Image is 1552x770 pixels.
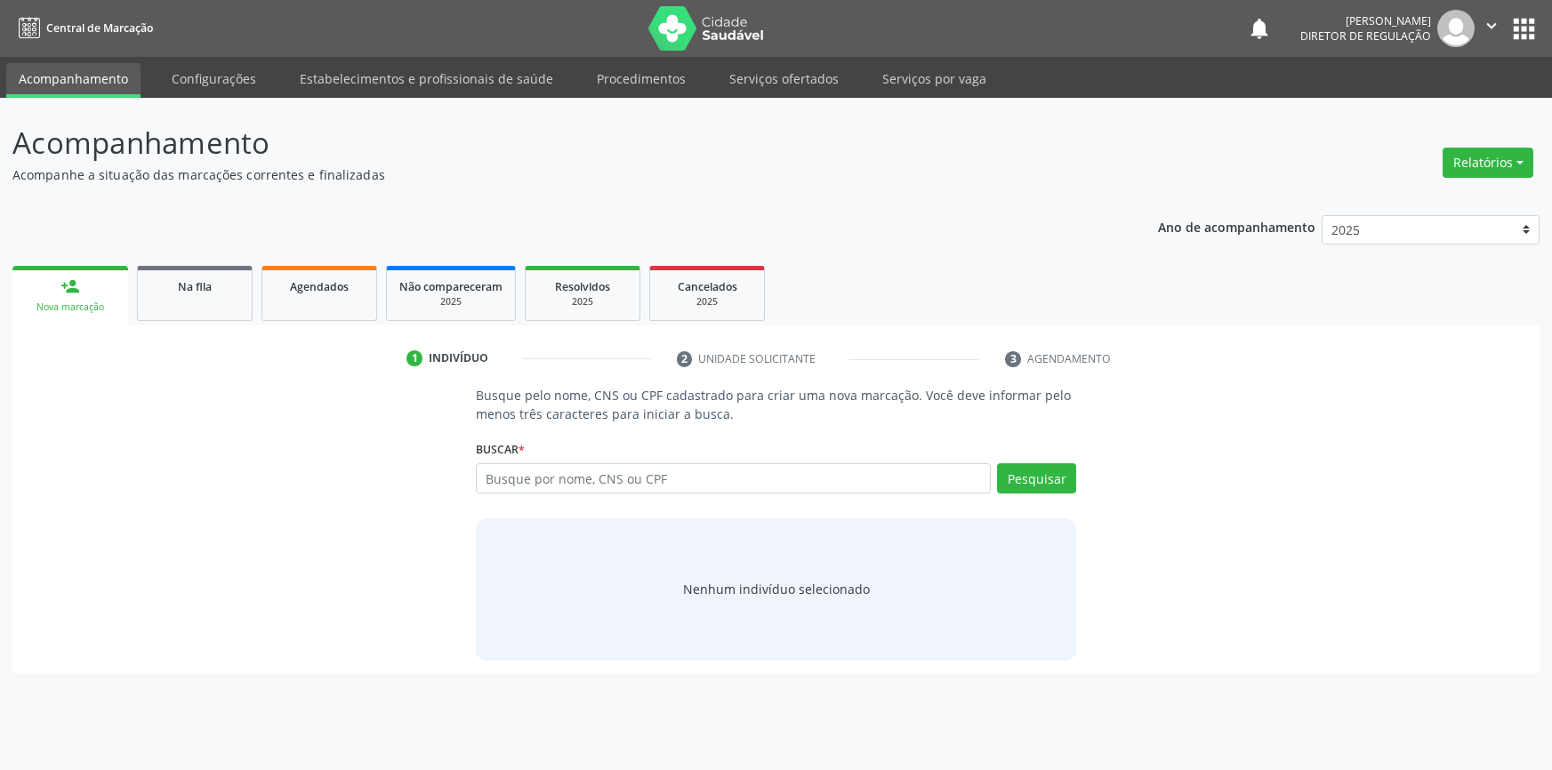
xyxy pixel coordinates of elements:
a: Serviços ofertados [717,63,851,94]
div: Indivíduo [429,350,488,366]
span: Cancelados [678,279,737,294]
button: Relatórios [1443,148,1533,178]
span: Diretor de regulação [1300,28,1431,44]
label: Buscar [476,436,525,463]
div: person_add [60,277,80,296]
span: Não compareceram [399,279,503,294]
div: [PERSON_NAME] [1300,13,1431,28]
p: Ano de acompanhamento [1158,215,1315,237]
span: Na fila [178,279,212,294]
a: Procedimentos [584,63,698,94]
div: 2025 [538,295,627,309]
div: 2025 [663,295,752,309]
div: Nenhum indivíduo selecionado [683,580,870,598]
span: Agendados [290,279,349,294]
button: Pesquisar [997,463,1076,493]
span: Central de Marcação [46,20,153,36]
a: Central de Marcação [12,13,153,43]
p: Acompanhe a situação das marcações correntes e finalizadas [12,165,1082,184]
button: apps [1508,13,1540,44]
img: img [1437,10,1475,47]
input: Busque por nome, CNS ou CPF [476,463,992,493]
button: notifications [1247,16,1272,41]
div: 1 [406,350,422,366]
span: Resolvidos [555,279,610,294]
div: 2025 [399,295,503,309]
a: Serviços por vaga [870,63,999,94]
a: Acompanhamento [6,63,141,98]
p: Acompanhamento [12,121,1082,165]
button:  [1475,10,1508,47]
p: Busque pelo nome, CNS ou CPF cadastrado para criar uma nova marcação. Você deve informar pelo men... [476,386,1077,423]
div: Nova marcação [25,301,116,314]
a: Configurações [159,63,269,94]
a: Estabelecimentos e profissionais de saúde [287,63,566,94]
i:  [1482,16,1501,36]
